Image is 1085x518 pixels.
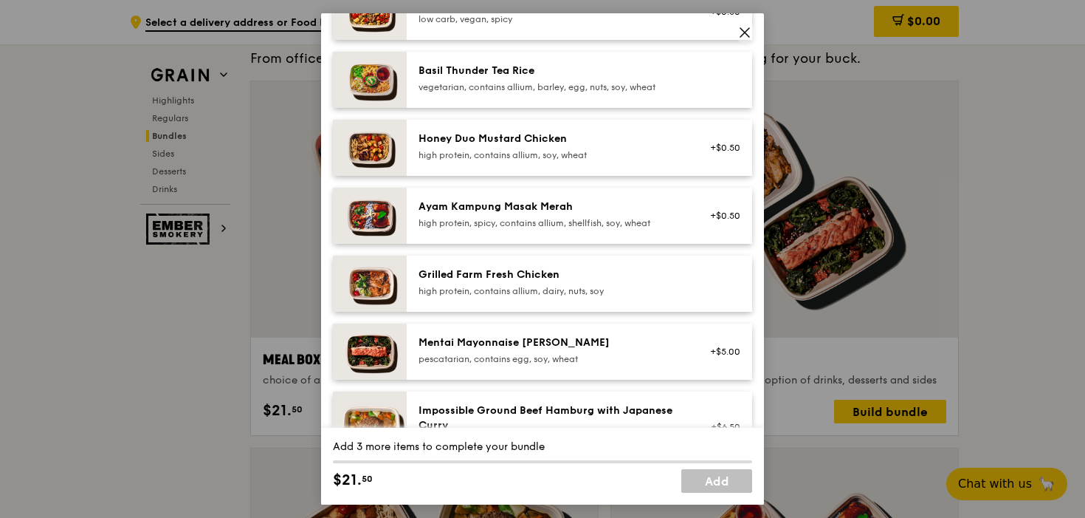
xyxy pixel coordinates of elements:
[418,64,683,78] div: Basil Thunder Tea Rice
[681,469,752,493] a: Add
[418,81,683,93] div: vegetarian, contains allium, barley, egg, nuts, soy, wheat
[418,403,683,433] div: Impossible Ground Beef Hamburg with Japanese Curry
[418,335,683,350] div: Mentai Mayonnaise [PERSON_NAME]
[418,217,683,229] div: high protein, spicy, contains allium, shellfish, soy, wheat
[333,469,362,491] span: $21.
[418,267,683,282] div: Grilled Farm Fresh Chicken
[418,200,683,214] div: Ayam Kampung Masak Merah
[418,285,683,297] div: high protein, contains allium, dairy, nuts, soy
[701,210,740,222] div: +$0.50
[333,188,407,244] img: daily_normal_Ayam_Kampung_Masak_Merah_Horizontal_.jpg
[701,346,740,358] div: +$5.00
[333,52,407,108] img: daily_normal_HORZ-Basil-Thunder-Tea-Rice.jpg
[333,120,407,176] img: daily_normal_Honey_Duo_Mustard_Chicken__Horizontal_.jpg
[333,440,752,454] div: Add 3 more items to complete your bundle
[362,473,373,485] span: 50
[333,392,407,463] img: daily_normal_HORZ-Impossible-Hamburg-With-Japanese-Curry.jpg
[418,13,683,25] div: low carb, vegan, spicy
[418,149,683,161] div: high protein, contains allium, soy, wheat
[418,132,683,146] div: Honey Duo Mustard Chicken
[418,353,683,365] div: pescatarian, contains egg, soy, wheat
[701,142,740,154] div: +$0.50
[333,256,407,312] img: daily_normal_HORZ-Grilled-Farm-Fresh-Chicken.jpg
[333,324,407,380] img: daily_normal_Mentai-Mayonnaise-Aburi-Salmon-HORZ.jpg
[701,421,740,433] div: +$6.50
